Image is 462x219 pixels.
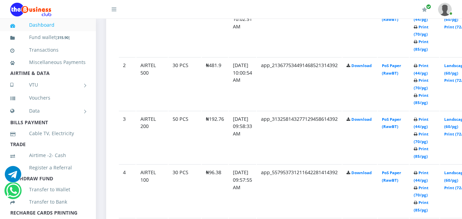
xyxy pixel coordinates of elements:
td: ₦193.98 [202,4,228,57]
td: [DATE] 09:57:55 AM [229,164,256,217]
a: Register a Referral [10,160,86,176]
td: 1 [119,4,136,57]
td: AIRTEL 200 [136,111,168,164]
small: [ ] [56,35,70,40]
a: Print (44/pg) [414,63,428,76]
a: Print (85/pg) [414,39,428,52]
a: VTU [10,76,86,93]
a: Chat for support [6,188,20,199]
td: 30 PCS [168,164,201,217]
a: Chat for support [5,171,21,182]
a: Vouchers [10,90,86,106]
td: [DATE] 10:00:54 AM [229,57,256,110]
img: Logo [10,3,51,16]
a: Print (70/pg) [414,24,428,37]
td: [DATE] 10:02:51 AM [229,4,256,57]
a: Transfer to Wallet [10,182,86,197]
a: Fund wallet[315.90] [10,29,86,46]
a: PoS Paper (RawBT) [382,63,401,76]
td: 10 PCS [168,4,201,57]
a: Print (85/pg) [414,146,428,159]
a: Miscellaneous Payments [10,54,86,70]
img: User [438,3,452,16]
a: Transfer to Bank [10,194,86,210]
a: PoS Paper (RawBT) [382,170,401,183]
td: ₦96.38 [202,164,228,217]
a: PoS Paper (RawBT) [382,117,401,129]
a: Print (70/pg) [414,131,428,144]
b: 315.90 [57,35,68,40]
a: Print (85/pg) [414,93,428,105]
td: app_557953731211642281414392 [257,164,342,217]
a: Print (44/pg) [414,170,428,183]
a: Data [10,102,86,119]
td: 50 PCS [168,111,201,164]
td: ₦192.76 [202,111,228,164]
td: AIRTEL 100 [136,164,168,217]
td: AIRTEL 500 [136,57,168,110]
a: Download [351,170,372,175]
td: 2 [119,57,136,110]
a: Print (85/pg) [414,200,428,212]
a: Print (70/pg) [414,185,428,198]
a: Dashboard [10,17,86,33]
a: Airtime -2- Cash [10,147,86,163]
a: Cable TV, Electricity [10,126,86,141]
td: app_313258143277129458614392 [257,111,342,164]
td: 3 [119,111,136,164]
a: Transactions [10,42,86,58]
a: Download [351,117,372,122]
td: [DATE] 09:58:33 AM [229,111,256,164]
td: app_913644278754521113614392 [257,4,342,57]
span: Renew/Upgrade Subscription [426,4,431,9]
td: MTN 200 [136,4,168,57]
td: ₦481.9 [202,57,228,110]
a: Print (44/pg) [414,117,428,129]
td: 30 PCS [168,57,201,110]
i: Renew/Upgrade Subscription [422,7,427,12]
td: 4 [119,164,136,217]
a: Download [351,63,372,68]
td: app_213677534491468521314392 [257,57,342,110]
a: Print (70/pg) [414,78,428,90]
